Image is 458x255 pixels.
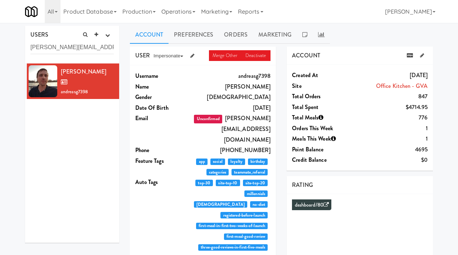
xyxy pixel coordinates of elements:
[25,5,38,18] img: Micromart
[189,145,271,156] dd: [PHONE_NUMBER]
[135,81,190,92] dt: Name
[196,223,268,229] span: first-meal-in-first-two-weeks-of-launch
[61,88,88,95] span: andreasg7398
[376,82,428,90] a: Office Kitchen - GVA
[210,159,225,165] span: social
[219,26,253,44] a: Orders
[292,155,346,165] dt: Credit Balance
[232,169,268,175] span: teammate_referral
[242,50,271,61] a: Deactivate
[30,30,49,39] span: USERS
[130,26,169,44] a: Account
[135,145,190,156] dt: Phone
[292,112,346,123] dt: Total Meals
[292,70,346,81] dt: Created at
[292,81,346,91] dt: Site
[346,123,428,134] dd: 1
[346,91,428,102] dd: 847
[243,180,268,186] span: site-top-20
[292,123,346,134] dt: Orders This Week
[135,92,190,103] dt: Gender
[292,144,346,155] dt: Point Balance
[198,244,268,251] span: three-good-reviews-in-first-five-meals
[346,70,428,81] dd: [DATE]
[292,133,346,144] dt: Meals This Week
[196,159,208,165] span: app
[209,50,242,61] a: Merge Other
[30,41,114,54] input: Search user
[135,103,190,113] dt: Date Of Birth
[250,201,268,208] span: no-diet
[346,155,428,165] dd: $0
[189,113,271,145] dd: [PERSON_NAME][EMAIL_ADDRESS][DOMAIN_NAME]
[135,51,150,60] span: USER
[135,71,190,81] dt: Username
[346,112,428,123] dd: 776
[292,91,346,102] dt: Total Orders
[194,115,222,123] span: Unconfirmed
[253,26,297,44] a: Marketing
[195,180,213,186] span: top-30
[346,102,428,113] dd: $4714.95
[169,26,219,44] a: Preferences
[61,67,106,86] span: [PERSON_NAME]
[135,177,190,188] dt: Auto Tags
[292,102,346,113] dt: Total Spent
[189,71,271,81] dd: andreasg7398
[189,92,271,103] dd: [DEMOGRAPHIC_DATA]
[189,81,271,92] dd: [PERSON_NAME]
[25,63,119,99] li: [PERSON_NAME]andreasg7398
[248,159,268,165] span: birthday
[135,156,190,166] dt: Feature Tags
[194,201,247,208] span: [DEMOGRAPHIC_DATA]
[292,51,320,60] span: ACCOUNT
[224,233,268,240] span: first-meal-good-review
[295,201,329,209] a: dashboard/80
[244,190,268,197] span: millennials
[150,51,187,61] button: Impersonate
[135,113,190,124] dt: Email
[292,181,313,189] span: RATING
[346,144,428,155] dd: 4695
[206,169,229,175] span: categories
[216,180,240,186] span: site-top-10
[346,133,428,144] dd: 1
[228,159,245,165] span: loyalty
[220,212,268,218] span: registered-before-launch
[189,103,271,113] dd: [DATE]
